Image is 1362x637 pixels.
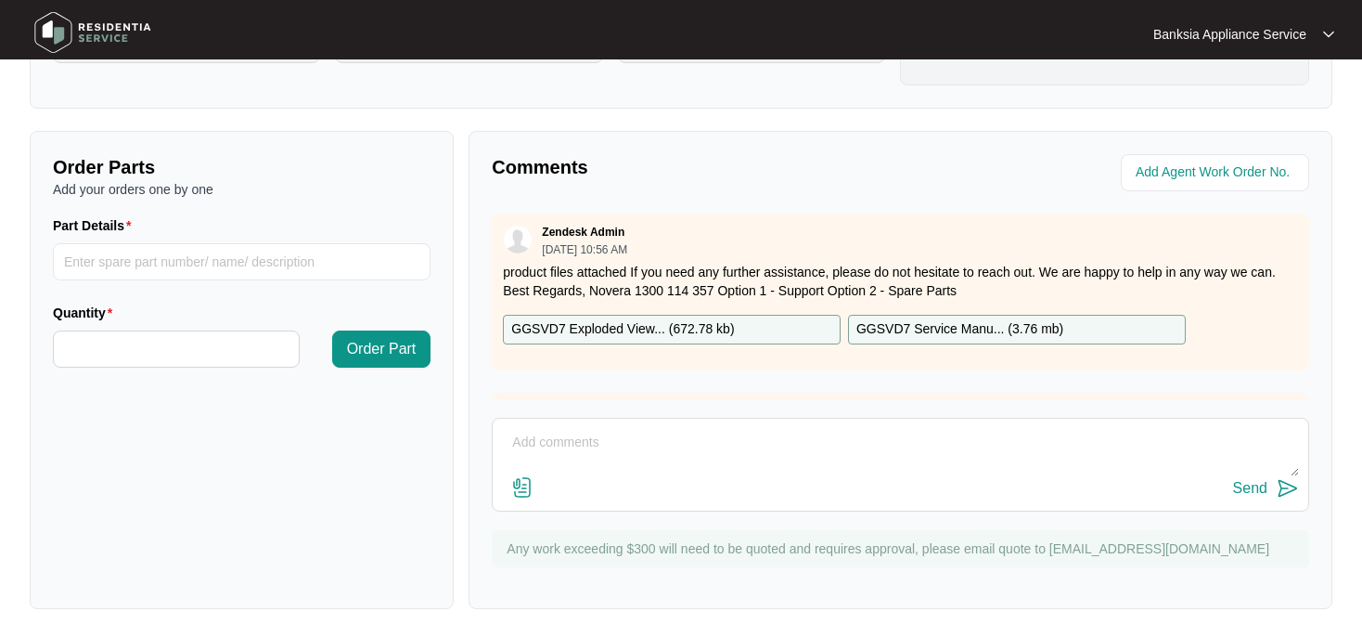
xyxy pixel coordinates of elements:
p: Order Parts [53,154,430,180]
img: send-icon.svg [1277,477,1299,500]
button: Order Part [332,331,431,368]
label: Part Details [53,216,139,235]
p: product files attached If you need any further assistance, please do not hesitate to reach out. W... [503,263,1298,300]
p: [DATE] 10:56 AM [542,244,627,255]
img: dropdown arrow [1323,30,1334,39]
span: Order Part [347,338,417,360]
input: Quantity [54,331,299,367]
p: Add your orders one by one [53,180,430,199]
div: Send [1233,480,1267,497]
p: Banksia Appliance Service [1153,25,1306,44]
label: Quantity [53,304,120,322]
p: GGSVD7 Service Manu... ( 3.76 mb ) [856,319,1063,340]
p: Zendesk Admin [542,225,624,240]
input: Part Details [53,243,430,280]
img: user.svg [504,226,532,253]
p: Comments [492,154,887,180]
button: Send [1233,476,1299,501]
img: residentia service logo [28,5,158,60]
p: GGSVD7 Exploded View... ( 672.78 kb ) [511,319,734,340]
img: file-attachment-doc.svg [511,476,533,499]
input: Add Agent Work Order No. [1136,162,1298,184]
p: Any work exceeding $300 will need to be quoted and requires approval, please email quote to [EMAI... [507,539,1300,558]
